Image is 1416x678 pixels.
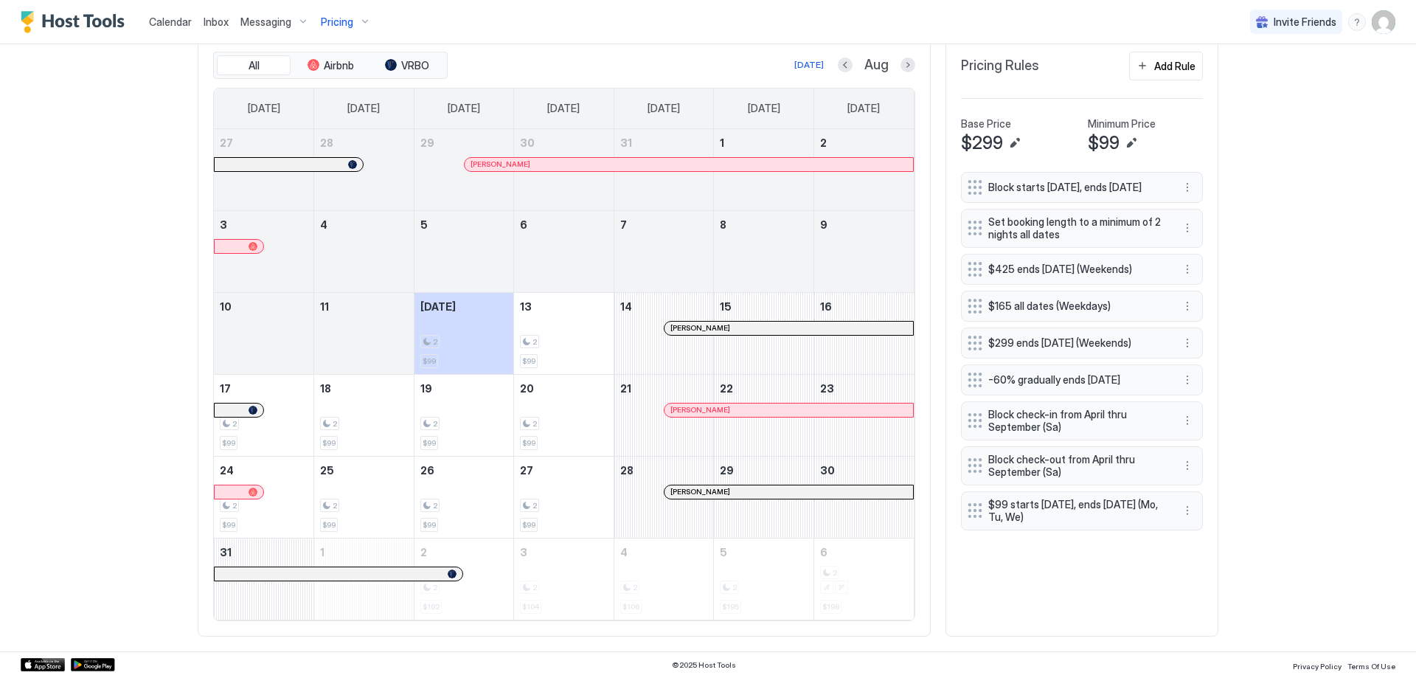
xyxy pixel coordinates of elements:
span: 2 [232,501,237,511]
span: Terms Of Use [1347,662,1395,671]
button: More options [1179,412,1196,429]
span: 8 [720,218,726,231]
span: 15 [720,300,732,313]
span: Block check-in from April thru September (Sa) [988,408,1164,434]
a: Google Play Store [71,658,115,671]
div: menu [1179,371,1196,389]
span: [DATE] [748,102,780,115]
span: [DATE] [448,102,480,115]
span: $99 [1088,132,1120,154]
td: August 4, 2025 [314,210,414,292]
div: [DATE] [794,58,824,72]
td: September 1, 2025 [314,538,414,620]
span: 22 [720,382,733,395]
a: August 13, 2025 [514,293,614,320]
a: August 14, 2025 [614,293,714,320]
a: August 15, 2025 [714,293,813,320]
a: August 7, 2025 [614,211,714,238]
span: Block starts [DATE], ends [DATE] [988,181,1164,194]
button: Edit [1122,134,1140,152]
span: 29 [420,136,434,149]
a: Friday [733,89,795,128]
span: 4 [320,218,327,231]
td: September 6, 2025 [813,538,914,620]
a: September 5, 2025 [714,539,813,566]
td: July 30, 2025 [514,129,614,211]
span: 1 [320,546,324,558]
a: July 29, 2025 [414,129,514,156]
a: August 6, 2025 [514,211,614,238]
span: $99 [522,356,535,366]
span: $99 [322,520,336,530]
div: tab-group [213,52,448,80]
a: August 21, 2025 [614,375,714,402]
span: $99 [222,438,235,448]
span: $165 all dates (Weekdays) [988,300,1164,313]
a: August 30, 2025 [814,457,914,484]
span: 27 [520,464,533,477]
button: More options [1179,334,1196,352]
span: Base Price [961,117,1011,131]
a: July 30, 2025 [514,129,614,156]
span: Minimum Price [1088,117,1156,131]
span: 2 [433,419,437,429]
button: More options [1179,179,1196,196]
span: $99 [522,438,535,448]
a: August 20, 2025 [514,375,614,402]
a: September 4, 2025 [614,539,714,566]
td: August 14, 2025 [614,292,714,374]
a: Sunday [233,89,295,128]
td: August 18, 2025 [314,374,414,456]
a: App Store [21,658,65,671]
span: Privacy Policy [1293,662,1342,671]
td: August 29, 2025 [714,456,814,538]
iframe: Intercom live chat [15,628,50,663]
td: August 30, 2025 [813,456,914,538]
a: August 26, 2025 [414,457,514,484]
span: [PERSON_NAME] [670,323,730,333]
span: 3 [520,546,527,558]
button: Add Rule [1129,52,1203,80]
td: July 29, 2025 [414,129,514,211]
a: August 8, 2025 [714,211,813,238]
span: $99 [322,438,336,448]
span: 2 [333,501,337,511]
a: Terms Of Use [1347,657,1395,673]
span: Aug [864,57,889,74]
td: August 17, 2025 [214,374,314,456]
span: 21 [620,382,631,395]
button: More options [1179,297,1196,315]
td: September 3, 2025 [514,538,614,620]
div: menu [1179,260,1196,278]
span: $99 [522,520,535,530]
span: $99 [222,520,235,530]
span: Messaging [240,15,291,29]
a: Saturday [833,89,895,128]
td: August 25, 2025 [314,456,414,538]
td: September 2, 2025 [414,538,514,620]
a: Inbox [204,14,229,30]
a: August 5, 2025 [414,211,514,238]
span: Airbnb [324,59,354,72]
td: August 13, 2025 [514,292,614,374]
button: More options [1179,502,1196,519]
a: Tuesday [433,89,495,128]
div: menu [1179,457,1196,474]
span: [DATE] [248,102,280,115]
span: 2 [820,136,827,149]
div: menu [1179,502,1196,519]
a: September 2, 2025 [414,539,514,566]
span: 13 [520,300,532,313]
a: Calendar [149,14,192,30]
span: 2 [433,501,437,511]
td: August 20, 2025 [514,374,614,456]
span: 1 [720,136,724,149]
span: $299 [961,132,1003,154]
button: Next month [900,58,915,72]
button: All [217,55,291,76]
td: September 4, 2025 [614,538,714,620]
a: August 3, 2025 [214,211,313,238]
span: Calendar [149,15,192,28]
a: Host Tools Logo [21,11,131,33]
